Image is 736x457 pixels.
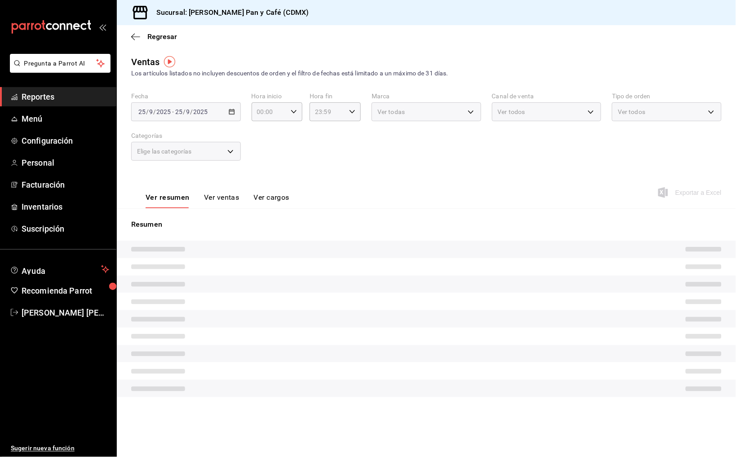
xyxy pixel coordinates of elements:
input: -- [186,108,191,115]
span: Reportes [22,91,109,103]
button: Ver ventas [204,193,239,208]
span: Inventarios [22,201,109,213]
img: Tooltip marker [164,56,175,67]
p: Resumen [131,219,722,230]
span: / [153,108,156,115]
button: Ver cargos [254,193,290,208]
span: [PERSON_NAME] [PERSON_NAME] [22,307,109,319]
span: Ver todos [618,107,645,116]
span: Facturación [22,179,109,191]
span: Pregunta a Parrot AI [24,59,97,68]
div: navigation tabs [146,193,289,208]
div: Los artículos listados no incluyen descuentos de orden y el filtro de fechas está limitado a un m... [131,69,722,78]
span: / [183,108,186,115]
input: -- [149,108,153,115]
span: Configuración [22,135,109,147]
span: Ver todas [377,107,405,116]
span: / [191,108,193,115]
label: Marca [372,93,481,100]
input: ---- [156,108,171,115]
span: Sugerir nueva función [11,444,109,453]
span: Suscripción [22,223,109,235]
span: Recomienda Parrot [22,285,109,297]
div: Ventas [131,55,160,69]
input: -- [175,108,183,115]
label: Categorías [131,133,241,139]
input: ---- [193,108,208,115]
label: Canal de venta [492,93,602,100]
span: Ayuda [22,264,98,275]
span: Personal [22,157,109,169]
label: Hora fin [310,93,361,100]
button: open_drawer_menu [99,23,106,31]
span: Menú [22,113,109,125]
span: Regresar [147,32,177,41]
span: Ver todos [498,107,525,116]
button: Regresar [131,32,177,41]
span: / [146,108,149,115]
a: Pregunta a Parrot AI [6,65,111,75]
span: - [172,108,174,115]
span: Elige las categorías [137,147,192,156]
input: -- [138,108,146,115]
button: Ver resumen [146,193,190,208]
label: Hora inicio [252,93,303,100]
button: Pregunta a Parrot AI [10,54,111,73]
label: Tipo de orden [612,93,722,100]
h3: Sucursal: [PERSON_NAME] Pan y Café (CDMX) [149,7,309,18]
label: Fecha [131,93,241,100]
